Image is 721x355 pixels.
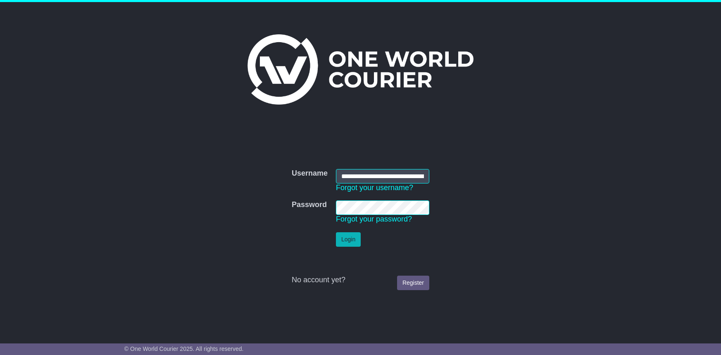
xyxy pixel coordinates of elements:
[247,34,473,105] img: One World
[124,345,244,352] span: © One World Courier 2025. All rights reserved.
[292,169,328,178] label: Username
[336,232,361,247] button: Login
[397,276,429,290] a: Register
[336,215,412,223] a: Forgot your password?
[292,276,429,285] div: No account yet?
[292,200,327,210] label: Password
[336,183,413,192] a: Forgot your username?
